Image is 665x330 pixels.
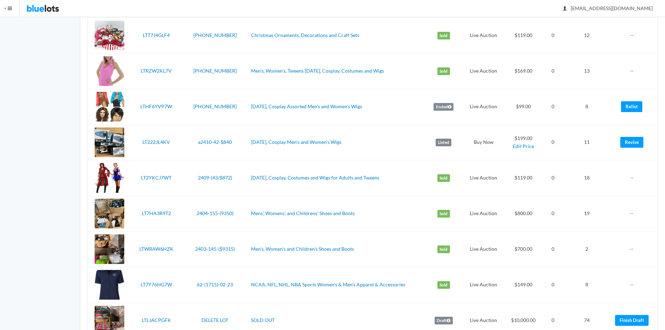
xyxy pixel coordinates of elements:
[610,232,658,267] td: --
[463,18,504,53] td: Live Auction
[142,317,171,323] a: LTLJACPGFK
[563,89,610,125] td: 8
[504,125,543,160] td: $199.00
[251,68,384,74] a: Men's, Women's, Tweens [DATE], Cosplay, Costumes and Wigs
[195,246,235,252] a: 2403-145-($9315)
[542,160,563,196] td: 0
[563,267,610,303] td: 8
[437,32,450,39] label: Sold
[563,232,610,267] td: 2
[251,281,405,287] a: NCAA, NFL, NHL, NBA Sports Women's & Men's Apparel & Accessories
[504,160,543,196] td: $119.00
[620,137,643,148] a: Revise
[542,267,563,303] td: 0
[563,125,610,160] td: 11
[621,101,642,112] a: Relist
[463,232,504,267] td: Live Auction
[251,103,362,109] a: [DATE], Cosplay Assorted Men's and Women's Wigs
[610,196,658,232] td: --
[193,32,237,38] a: [PHONE_NUMBER]
[610,53,658,89] td: --
[141,281,172,287] a: LT7Y76HG7W
[463,53,504,89] td: Live Auction
[513,143,534,149] a: Edit Price
[504,53,543,89] td: $169.00
[198,175,232,181] a: 2409-(43/$872)
[563,196,610,232] td: 19
[251,32,359,38] a: Christmas Ornaments, Decorations and Craft Sets
[437,210,450,218] label: Sold
[437,67,450,75] label: Sold
[542,53,563,89] td: 0
[251,317,275,323] a: SOLD OUT
[198,139,232,145] a: a2410-42-$840
[142,139,170,145] a: LT222JL4KV
[542,18,563,53] td: 0
[193,68,237,74] a: [PHONE_NUMBER]
[542,196,563,232] td: 0
[504,196,543,232] td: $800.00
[251,139,341,145] a: [DATE], Cosplay Men's and Women's Wigs
[542,125,563,160] td: 0
[141,68,172,74] a: LTRZW2KL7V
[197,210,234,216] a: 2404-155-(9350)
[542,89,563,125] td: 0
[434,103,453,111] label: Ended
[463,160,504,196] td: Live Auction
[542,232,563,267] td: 0
[437,245,450,253] label: Sold
[504,232,543,267] td: $700.00
[563,160,610,196] td: 18
[143,32,170,38] a: LTT7J4GLF4
[563,5,653,11] span: [EMAIL_ADDRESS][DOMAIN_NAME]
[141,175,171,181] a: LT2YKCJ7WT
[615,315,649,326] a: Finish Draft
[437,281,450,289] label: Sold
[563,53,610,89] td: 13
[463,125,504,160] td: Buy Now
[563,18,610,53] td: 12
[197,281,233,287] a: 62-(1715)-02-23
[251,210,355,216] a: Mens', Womens', and Childrens' Shoes and Boots
[140,103,172,109] a: LTHF6YVP7W
[251,175,379,181] a: [DATE], Cosplay, Costumes and Wigs for Adults and Tweens
[610,267,658,303] td: --
[463,267,504,303] td: Live Auction
[504,89,543,125] td: $99.00
[610,160,658,196] td: --
[504,267,543,303] td: $149.00
[463,196,504,232] td: Live Auction
[561,6,568,12] ion-icon: person
[193,103,237,109] a: [PHONE_NUMBER]
[139,246,173,252] a: LTWRAW6HZK
[435,317,453,324] label: Draft
[201,317,228,323] a: DELETE LOT
[504,18,543,53] td: $119.00
[463,89,504,125] td: Live Auction
[142,210,171,216] a: LT7HA3R9T2
[251,246,354,252] a: Men's, Women's and Children's Shoes and Boots
[437,174,450,182] label: Sold
[436,139,451,146] label: Listed
[610,18,658,53] td: --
